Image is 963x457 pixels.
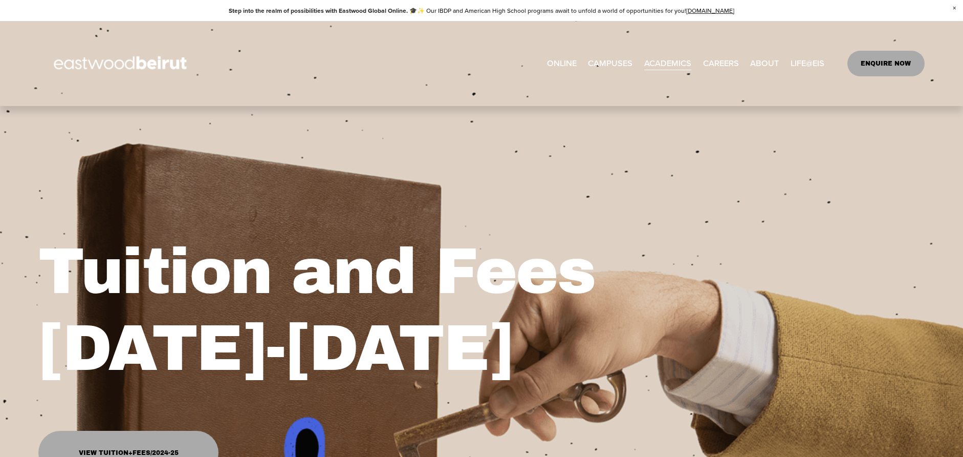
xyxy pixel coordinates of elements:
a: ONLINE [547,55,577,72]
a: CAREERS [703,55,739,72]
h1: Tuition and Fees [DATE]-[DATE] [38,234,702,387]
a: [DOMAIN_NAME] [686,6,734,15]
a: ENQUIRE NOW [847,51,925,76]
span: ACADEMICS [644,56,691,71]
a: folder dropdown [644,55,691,72]
a: folder dropdown [750,55,779,72]
a: folder dropdown [791,55,824,72]
a: folder dropdown [588,55,632,72]
img: EastwoodIS Global Site [38,37,205,90]
span: CAMPUSES [588,56,632,71]
span: LIFE@EIS [791,56,824,71]
span: ABOUT [750,56,779,71]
